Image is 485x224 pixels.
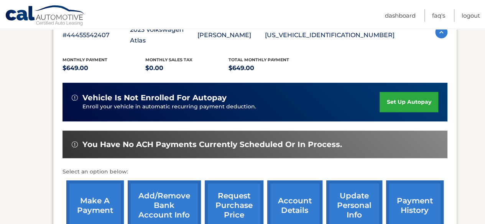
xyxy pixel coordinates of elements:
[229,57,289,62] span: Total Monthly Payment
[82,103,380,111] p: Enroll your vehicle in automatic recurring payment deduction.
[5,5,85,27] a: Cal Automotive
[62,167,447,177] p: Select an option below:
[62,63,146,74] p: $649.00
[62,57,107,62] span: Monthly Payment
[72,95,78,101] img: alert-white.svg
[72,141,78,147] img: alert-white.svg
[130,25,197,46] p: 2023 Volkswagen Atlas
[380,92,438,112] a: set up autopay
[82,93,227,103] span: vehicle is not enrolled for autopay
[462,9,480,22] a: Logout
[82,140,342,149] span: You have no ACH payments currently scheduled or in process.
[385,9,416,22] a: Dashboard
[197,30,265,41] p: [PERSON_NAME]
[435,26,447,38] img: accordion-active.svg
[229,63,312,74] p: $649.00
[62,30,130,41] p: #44455542407
[432,9,445,22] a: FAQ's
[145,63,229,74] p: $0.00
[145,57,192,62] span: Monthly sales Tax
[265,30,395,41] p: [US_VEHICLE_IDENTIFICATION_NUMBER]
